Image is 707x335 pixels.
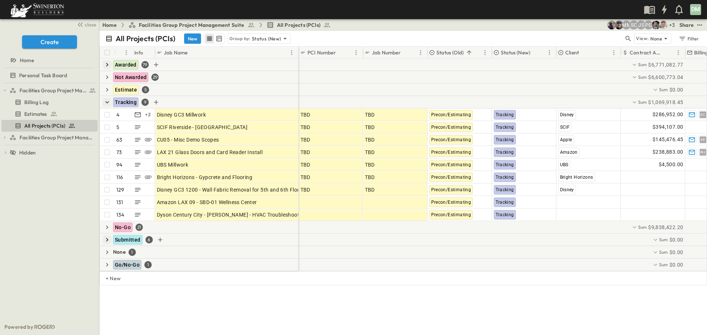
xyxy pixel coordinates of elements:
span: TBD [365,124,375,131]
p: None [113,248,126,256]
span: TBD [300,161,310,168]
span: Precon/Estimating [431,187,471,192]
div: 1 [144,261,152,268]
div: 29 [151,74,159,81]
span: UBS [560,162,569,167]
button: Menu [481,48,489,57]
button: Add Row in Group [156,235,165,244]
div: Pat Gil (pgil@swinerton.com) [644,21,653,29]
button: Menu [352,48,360,57]
button: Sort [117,49,126,57]
span: No-Go [115,224,131,230]
a: Billing Log [1,97,96,107]
div: All Projects (PCIs)test [1,120,98,132]
span: Estimates [24,110,47,118]
div: Estimatestest [1,108,98,120]
p: Sum [638,61,647,68]
span: $4,500.00 [659,160,683,169]
span: $0.00 [669,249,683,256]
img: 6c363589ada0b36f064d841b69d3a419a338230e66bb0a533688fa5cc3e9e735.png [9,2,66,17]
span: $0.00 [669,261,683,268]
p: PCI Number [307,49,336,56]
p: 5 [116,124,119,131]
button: New [184,33,201,44]
span: CU05 - Misc Demo Scopes [157,136,219,143]
span: SCIF [560,125,570,130]
div: 79 [141,61,149,68]
nav: breadcrumbs [102,21,335,29]
span: Facilities Group Project Management Suite (Copy) [20,134,95,141]
span: Bright Horizons [560,175,593,180]
button: Add Row in Group [152,60,161,69]
span: AC [700,114,706,115]
span: $394,107.00 [653,123,683,131]
img: Mark Sotelo (mark.sotelo@swinerton.com) [615,21,623,29]
span: Facilities Group Project Management Suite [139,21,245,29]
button: DM [689,3,702,16]
span: Dyson Century City - [PERSON_NAME] - HVAC Troubleshoot Wall Opening [157,211,333,218]
p: Contract Amount [630,49,664,56]
span: Tracking [115,99,137,105]
span: Precon/Estimating [431,212,471,217]
div: Info [133,47,155,58]
p: 73 [116,149,122,156]
p: 129 [116,186,124,193]
p: Sum [659,249,668,255]
span: $6,771,082.77 [648,61,683,68]
span: $145,476.45 [653,135,683,144]
a: Personal Task Board [1,70,96,81]
span: Tracking [496,212,514,217]
p: Sum [638,74,647,80]
span: Disney [560,187,574,192]
span: TBD [365,149,375,156]
a: Facilities Group Project Management Suite (Copy) [10,132,96,143]
span: TBD [300,136,310,143]
p: + New [106,275,110,282]
span: Awarded [115,62,137,68]
span: TBD [365,136,375,143]
div: Filter [678,35,699,43]
button: Sort [189,49,197,57]
a: All Projects (PCIs) [1,121,96,131]
span: Personal Task Board [19,72,67,79]
button: Menu [545,48,554,57]
span: Amazon [560,150,578,155]
button: Menu [122,48,131,57]
span: $6,600,773.04 [648,74,683,81]
p: 116 [116,174,123,181]
button: Menu [416,48,425,57]
img: Aaron Anderson (aaron.anderson@swinerton.com) [659,21,668,29]
div: 1 [129,249,136,256]
span: Precon/Estimating [431,150,471,155]
span: SCIF Riverside - [GEOGRAPHIC_DATA] [157,124,248,131]
a: Facilities Group Project Management Suite [129,21,255,29]
span: Amazon LAX 09 - SBD-01 Wellness Center [157,199,257,206]
span: TBD [365,111,375,118]
a: Home [1,55,96,65]
span: UBS Millwork [157,161,189,168]
div: Sebastian Canal (sebastian.canal@swinerton.com) [629,21,638,29]
p: 134 [116,211,124,218]
span: TBD [365,174,375,181]
div: Facilities Group Project Management Suitetest [1,85,98,96]
span: Go/No-Go [115,262,140,268]
span: Tracking [496,200,514,205]
span: Billing Log [24,99,49,106]
p: Status (New) [501,49,530,56]
span: Precon/Estimating [431,125,471,130]
span: close [85,21,96,28]
span: Hidden [19,149,36,156]
div: DM [690,4,701,15]
p: Sum [659,86,668,93]
span: Tracking [496,112,514,117]
img: Joshua Whisenant (josh@tryroger.com) [607,21,616,29]
span: TBD [300,149,310,156]
span: $286,952.00 [653,110,683,119]
div: 6 [145,236,153,243]
p: Status (New) [252,35,281,42]
p: 94 [116,161,122,168]
div: + 2 [144,110,152,119]
button: Sort [337,49,345,57]
p: View: [636,35,649,43]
